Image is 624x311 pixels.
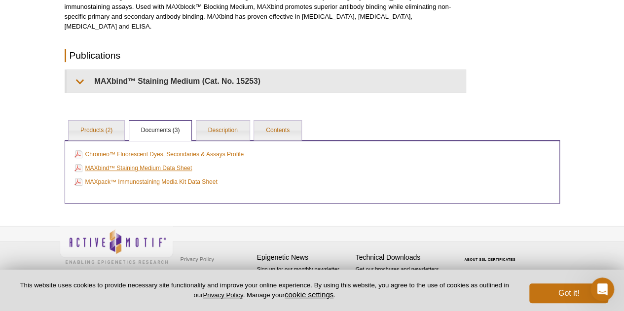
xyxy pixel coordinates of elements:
summary: MAXbind™ Staining Medium (Cat. No. 15253) [67,70,466,92]
a: Chromeo™ Fluorescent Dyes, Secondaries & Assays Profile [74,149,244,160]
p: Get our brochures and newsletters, or request them by mail. [356,265,449,290]
h4: Epigenetic News [257,253,351,262]
table: Click to Verify - This site chose Symantec SSL for secure e-commerce and confidential communicati... [454,243,528,265]
button: Got it! [529,283,608,303]
a: MAXbind™ Staining Medium Data Sheet [74,163,192,173]
a: Documents (3) [129,121,192,140]
a: Products (2) [69,121,124,140]
a: MAXpack™ Immunostaining Media Kit Data Sheet [74,176,218,187]
a: Description [196,121,250,140]
a: Privacy Policy [178,252,217,267]
h4: Technical Downloads [356,253,449,262]
p: This website uses cookies to provide necessary site functionality and improve your online experie... [16,281,513,300]
a: Privacy Policy [203,291,243,299]
a: Terms & Conditions [178,267,230,281]
h2: Publications [65,49,466,62]
button: cookie settings [285,290,333,299]
a: ABOUT SSL CERTIFICATES [464,258,515,261]
p: Sign up for our monthly newsletter highlighting recent publications in the field of epigenetics. [257,265,351,299]
img: Active Motif, [60,226,173,266]
a: Contents [254,121,301,140]
iframe: Intercom live chat [590,277,614,301]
